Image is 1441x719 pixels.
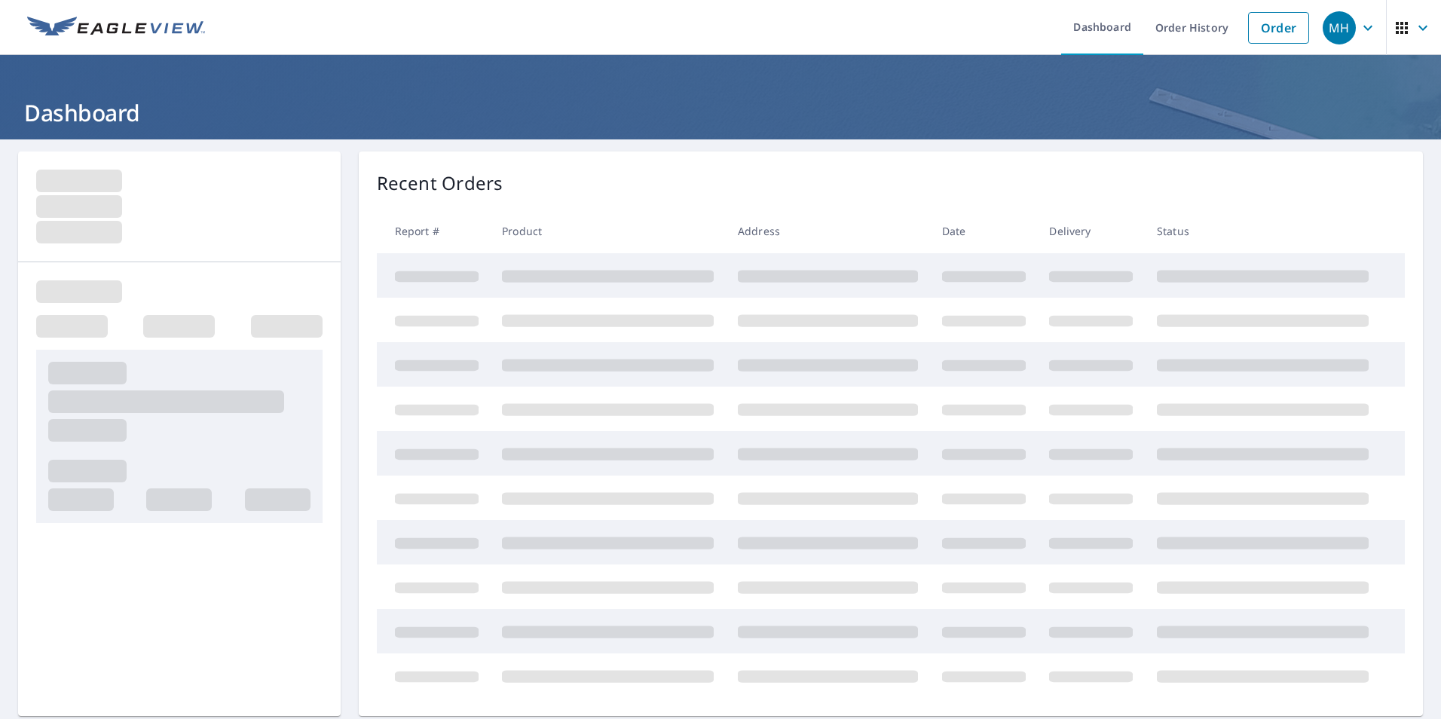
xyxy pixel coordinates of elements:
th: Date [930,209,1038,253]
th: Report # [377,209,491,253]
th: Product [490,209,726,253]
th: Status [1145,209,1381,253]
a: Order [1248,12,1309,44]
th: Address [726,209,930,253]
p: Recent Orders [377,170,503,197]
h1: Dashboard [18,97,1423,128]
img: EV Logo [27,17,205,39]
th: Delivery [1037,209,1145,253]
div: MH [1323,11,1356,44]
